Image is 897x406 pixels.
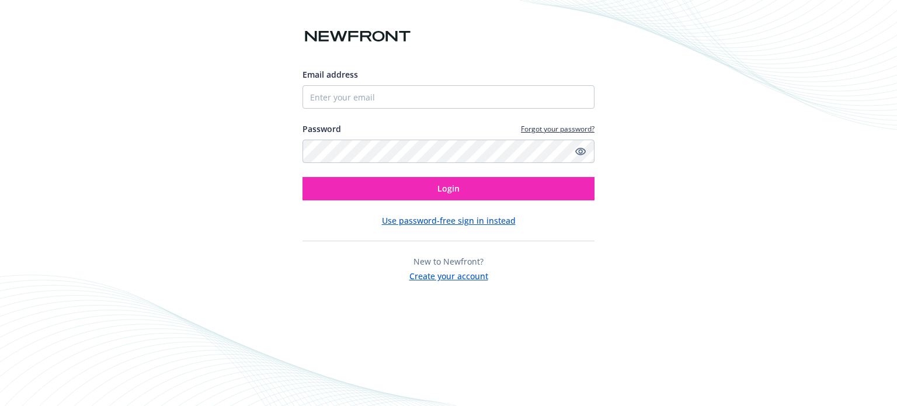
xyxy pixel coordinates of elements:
input: Enter your email [303,85,594,109]
a: Forgot your password? [521,124,594,134]
span: Email address [303,69,358,80]
button: Login [303,177,594,200]
a: Show password [573,144,587,158]
input: Enter your password [303,140,594,163]
button: Create your account [409,268,488,282]
span: New to Newfront? [413,256,484,267]
button: Use password-free sign in instead [382,214,516,227]
img: Newfront logo [303,26,413,47]
label: Password [303,123,341,135]
span: Login [437,183,460,194]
